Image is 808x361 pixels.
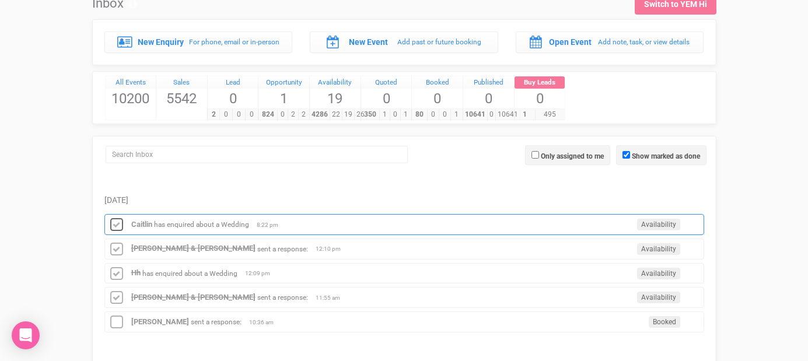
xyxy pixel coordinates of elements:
[361,76,412,89] a: Quoted
[450,109,463,120] span: 1
[316,294,345,302] span: 11:55 am
[400,109,411,120] span: 1
[156,76,207,89] a: Sales
[316,245,345,253] span: 12:10 pm
[154,220,249,229] small: has enquired about a Wedding
[298,109,309,120] span: 2
[541,151,604,162] label: Only assigned to me
[219,109,233,120] span: 0
[257,221,286,229] span: 8:22 pm
[411,109,428,120] span: 80
[515,76,565,89] a: Buy Leads
[257,293,308,302] small: sent a response:
[515,89,565,108] span: 0
[131,317,189,326] a: [PERSON_NAME]
[191,318,242,326] small: sent a response:
[232,109,246,120] span: 0
[258,89,309,108] span: 1
[379,109,390,120] span: 1
[514,109,536,120] span: 1
[142,269,237,277] small: has enquired about a Wedding
[637,219,680,230] span: Availability
[487,109,496,120] span: 0
[598,38,690,46] small: Add note, task, or view details
[516,31,704,52] a: Open Event Add note, task, or view details
[330,109,342,120] span: 22
[131,220,152,229] a: Caitlin
[156,89,207,108] span: 5542
[309,109,330,120] span: 4286
[106,76,156,89] a: All Events
[131,268,141,277] a: Hh
[131,244,256,253] a: [PERSON_NAME] & [PERSON_NAME]
[249,318,278,327] span: 10:36 am
[12,321,40,349] div: Open Intercom Messenger
[138,36,184,48] label: New Enquiry
[397,38,481,46] small: Add past or future booking
[354,109,367,120] span: 26
[208,89,258,108] span: 0
[131,293,256,302] a: [PERSON_NAME] & [PERSON_NAME]
[637,292,680,303] span: Availability
[632,151,700,162] label: Show marked as done
[495,109,520,120] span: 10641
[104,31,293,52] a: New Enquiry For phone, email or in-person
[649,316,680,328] span: Booked
[208,76,258,89] a: Lead
[258,76,309,89] a: Opportunity
[412,89,463,108] span: 0
[258,109,277,120] span: 824
[412,76,463,89] a: Booked
[310,76,361,89] a: Availability
[257,244,308,253] small: sent a response:
[463,89,514,108] span: 0
[277,109,288,120] span: 0
[463,76,514,89] a: Published
[349,36,388,48] label: New Event
[288,109,299,120] span: 2
[310,89,361,108] span: 19
[361,89,412,108] span: 0
[427,109,439,120] span: 0
[637,243,680,255] span: Availability
[361,109,380,120] span: 350
[104,196,704,205] h5: [DATE]
[189,38,279,46] small: For phone, email or in-person
[245,109,258,120] span: 0
[207,109,221,120] span: 2
[106,146,408,163] input: Search Inbox
[637,268,680,279] span: Availability
[106,89,156,108] span: 10200
[390,109,401,120] span: 0
[245,269,274,278] span: 12:09 pm
[463,109,488,120] span: 10641
[439,109,451,120] span: 0
[535,109,565,120] span: 495
[342,109,355,120] span: 19
[310,31,498,52] a: New Event Add past or future booking
[549,36,592,48] label: Open Event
